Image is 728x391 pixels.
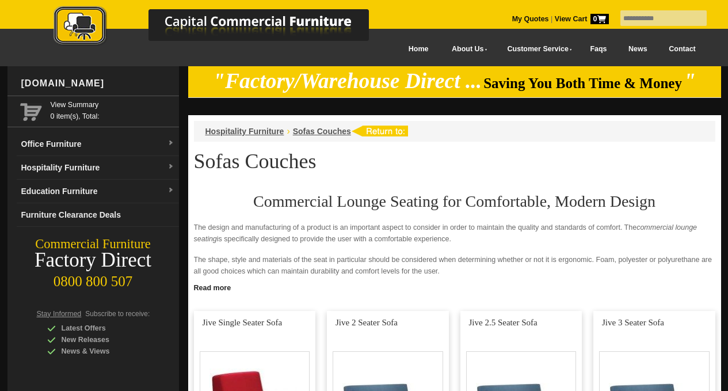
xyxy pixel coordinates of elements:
span: Stay Informed [37,310,82,318]
a: Education Furnituredropdown [17,180,179,203]
a: Furniture Clearance Deals [17,203,179,227]
div: Commercial Furniture [7,236,179,252]
a: News [618,36,658,62]
a: Sofas Couches [293,127,351,136]
a: Hospitality Furnituredropdown [17,156,179,180]
span: Saving You Both Time & Money [483,75,682,91]
strong: View Cart [555,15,609,23]
div: News & Views [47,346,157,357]
em: " [684,69,696,93]
a: View Summary [51,99,174,111]
div: Factory Direct [7,252,179,268]
a: View Cart0 [552,15,608,23]
a: Hospitality Furniture [205,127,284,136]
a: Office Furnituredropdown [17,132,179,156]
a: About Us [439,36,494,62]
p: The design and manufacturing of a product is an important aspect to consider in order to maintain... [194,222,715,245]
h1: Sofas Couches [194,150,715,172]
img: Capital Commercial Furniture Logo [22,6,425,48]
span: 0 [590,14,609,24]
div: 0800 800 507 [7,268,179,290]
a: Customer Service [494,36,579,62]
a: Click to read more [188,279,721,294]
a: Contact [658,36,706,62]
h2: Commercial Lounge Seating for Comfortable, Modern Design [194,193,715,210]
span: 0 item(s), Total: [51,99,174,120]
div: Latest Offers [47,322,157,334]
span: Subscribe to receive: [85,310,150,318]
li: › [287,126,289,137]
img: dropdown [167,187,174,194]
img: return to [351,126,408,136]
div: [DOMAIN_NAME] [17,66,179,101]
img: dropdown [167,164,174,170]
img: dropdown [167,140,174,147]
a: Faqs [580,36,618,62]
div: New Releases [47,334,157,346]
a: My Quotes [512,15,549,23]
em: "Factory/Warehouse Direct ... [213,69,482,93]
p: The shape, style and materials of the seat in particular should be considered when determining wh... [194,254,715,277]
a: Capital Commercial Furniture Logo [22,6,425,51]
